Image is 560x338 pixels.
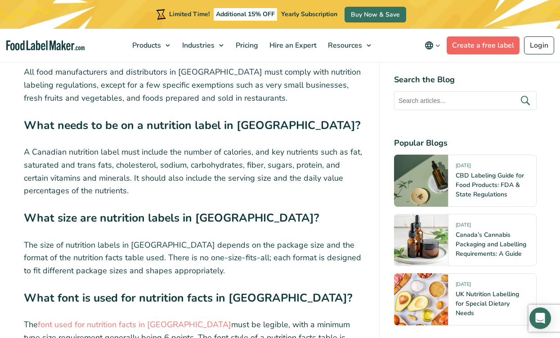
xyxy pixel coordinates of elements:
a: font used for nutrition facts in [GEOGRAPHIC_DATA] [38,319,231,330]
p: All food manufacturers and distributors in [GEOGRAPHIC_DATA] must comply with nutrition labeling ... [24,66,365,104]
a: Products [127,29,175,62]
strong: What font is used for nutrition facts in [GEOGRAPHIC_DATA]? [24,290,352,306]
span: Resources [325,40,363,50]
a: Pricing [230,29,262,62]
span: Additional 15% OFF [214,8,277,21]
a: Hire an Expert [264,29,320,62]
strong: What size are nutrition labels in [GEOGRAPHIC_DATA]? [24,210,319,226]
a: Buy Now & Save [345,7,406,22]
span: Hire an Expert [267,40,318,50]
p: The size of nutrition labels in [GEOGRAPHIC_DATA] depends on the package size and the format of t... [24,239,365,277]
a: Canada’s Cannabis Packaging and Labelling Requirements: A Guide [456,231,526,258]
p: A Canadian nutrition label must include the number of calories, and key nutrients such as fat, sa... [24,146,365,197]
a: Login [524,36,554,54]
span: [DATE] [456,162,471,173]
a: Create a free label [447,36,520,54]
span: Products [130,40,162,50]
a: UK Nutrition Labelling for Special Dietary Needs [456,290,519,317]
h4: Popular Blogs [394,137,537,149]
div: Open Intercom Messenger [529,307,551,329]
span: Yearly Subscription [281,10,337,18]
span: Industries [179,40,215,50]
span: Pricing [233,40,259,50]
a: CBD Labeling Guide for Food Products: FDA & State Regulations [456,171,524,199]
strong: What needs to be on a nutrition label in [GEOGRAPHIC_DATA]? [24,118,360,133]
span: [DATE] [456,281,471,291]
span: [DATE] [456,222,471,232]
a: Industries [177,29,228,62]
span: Limited Time! [169,10,210,18]
a: Resources [323,29,376,62]
h4: Search the Blog [394,74,537,86]
input: Search articles... [394,91,537,110]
